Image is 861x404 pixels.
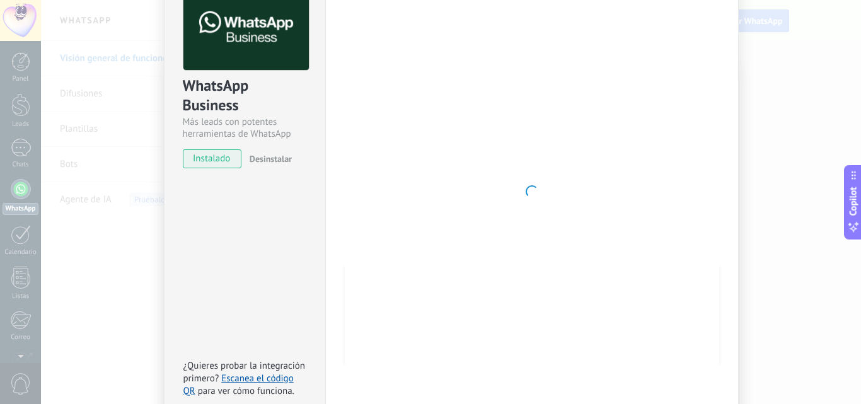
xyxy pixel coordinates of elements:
span: Desinstalar [250,153,292,164]
div: Más leads con potentes herramientas de WhatsApp [183,116,307,140]
button: Desinstalar [245,149,292,168]
span: Copilot [847,187,860,216]
a: Escanea el código QR [183,372,294,397]
span: instalado [183,149,241,168]
div: WhatsApp Business [183,76,307,116]
span: para ver cómo funciona. [198,385,294,397]
span: ¿Quieres probar la integración primero? [183,360,306,384]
